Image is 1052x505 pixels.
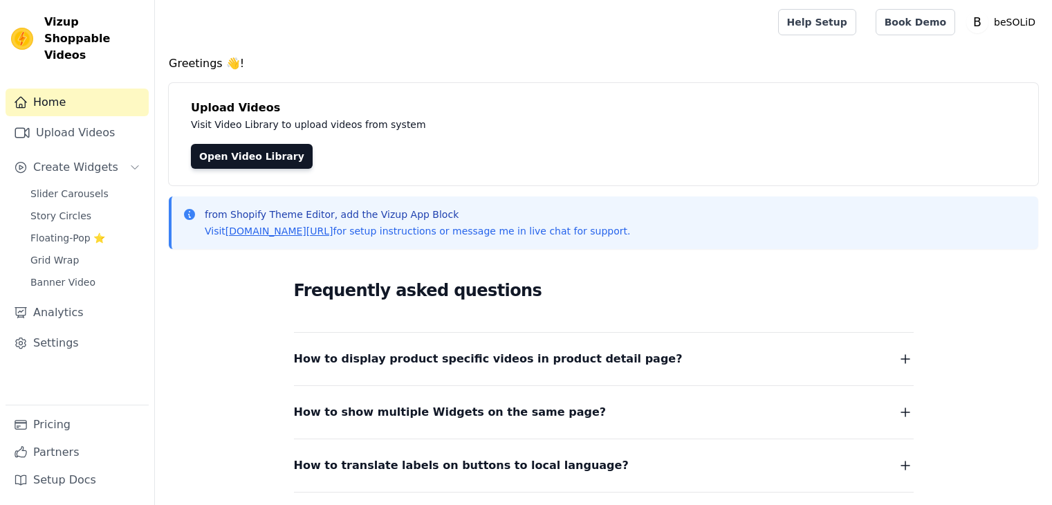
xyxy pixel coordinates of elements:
[6,411,149,439] a: Pricing
[294,403,914,422] button: How to show multiple Widgets on the same page?
[33,159,118,176] span: Create Widgets
[6,439,149,466] a: Partners
[988,10,1041,35] p: beSOLiD
[6,119,149,147] a: Upload Videos
[30,275,95,289] span: Banner Video
[294,349,683,369] span: How to display product specific videos in product detail page?
[6,154,149,181] button: Create Widgets
[6,89,149,116] a: Home
[44,14,143,64] span: Vizup Shoppable Videos
[22,184,149,203] a: Slider Carousels
[169,55,1038,72] h4: Greetings 👋!
[294,456,914,475] button: How to translate labels on buttons to local language?
[191,144,313,169] a: Open Video Library
[294,349,914,369] button: How to display product specific videos in product detail page?
[22,228,149,248] a: Floating-Pop ⭐
[22,250,149,270] a: Grid Wrap
[30,209,91,223] span: Story Circles
[205,224,630,238] p: Visit for setup instructions or message me in live chat for support.
[973,15,981,29] text: B
[294,277,914,304] h2: Frequently asked questions
[191,100,1016,116] h4: Upload Videos
[225,226,333,237] a: [DOMAIN_NAME][URL]
[22,206,149,226] a: Story Circles
[6,299,149,327] a: Analytics
[876,9,955,35] a: Book Demo
[30,253,79,267] span: Grid Wrap
[30,231,105,245] span: Floating-Pop ⭐
[6,329,149,357] a: Settings
[294,456,629,475] span: How to translate labels on buttons to local language?
[22,273,149,292] a: Banner Video
[30,187,109,201] span: Slider Carousels
[191,116,811,133] p: Visit Video Library to upload videos from system
[294,403,607,422] span: How to show multiple Widgets on the same page?
[205,208,630,221] p: from Shopify Theme Editor, add the Vizup App Block
[6,466,149,494] a: Setup Docs
[778,9,856,35] a: Help Setup
[11,28,33,50] img: Vizup
[966,10,1041,35] button: B beSOLiD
